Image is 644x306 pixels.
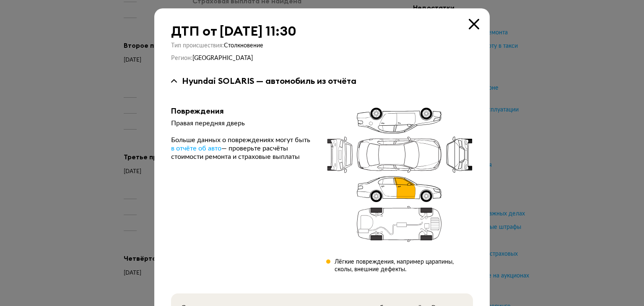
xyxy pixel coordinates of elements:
span: Столкновение [224,43,263,49]
div: Повреждения [171,106,313,116]
div: Тип происшествия : [171,42,473,49]
div: Hyundai SOLARIS — автомобиль из отчёта [182,75,356,86]
div: Регион : [171,54,473,62]
a: в отчёте об авто [171,144,221,153]
div: Правая передняя дверь [171,119,313,127]
div: Больше данных о повреждениях могут быть — проверьте расчёты стоимости ремонта и страховые выплаты [171,136,313,161]
div: ДТП от [DATE] 11:30 [171,23,473,39]
div: Лёгкие повреждения, например царапины, сколы, внешние дефекты. [335,258,473,273]
span: [GEOGRAPHIC_DATA] [192,55,253,61]
span: в отчёте об авто [171,145,221,152]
